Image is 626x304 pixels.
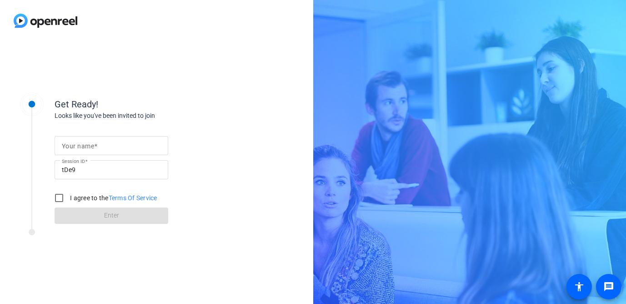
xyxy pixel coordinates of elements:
div: Get Ready! [55,97,236,111]
a: Terms Of Service [109,194,157,202]
mat-label: Your name [62,142,94,150]
mat-icon: accessibility [574,281,585,292]
div: Looks like you've been invited to join [55,111,236,121]
label: I agree to the [68,193,157,203]
mat-icon: message [603,281,614,292]
mat-label: Session ID [62,158,85,164]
